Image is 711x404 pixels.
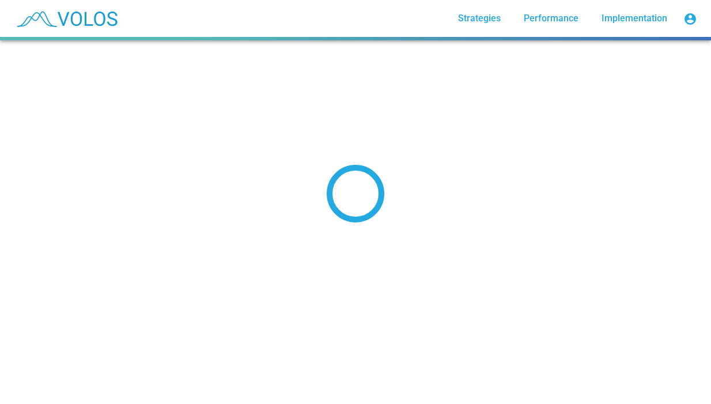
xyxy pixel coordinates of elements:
mat-icon: account_circle [683,12,697,26]
a: Strategies [449,8,510,29]
a: Performance [515,8,588,29]
span: Implementation [602,13,667,24]
a: Implementation [592,8,676,29]
span: Strategies [458,13,501,24]
span: Performance [524,13,578,24]
img: blue_transparent.png [9,4,123,33]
